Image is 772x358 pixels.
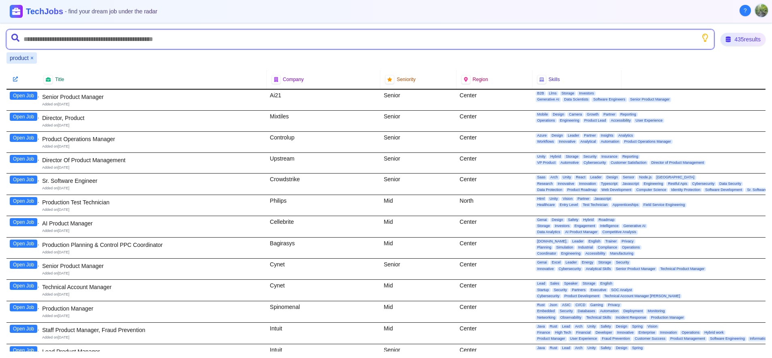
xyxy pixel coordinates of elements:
[65,8,157,15] span: - find your dream job under the radar
[536,197,547,201] span: Html
[570,288,587,292] span: Partners
[55,76,64,83] span: Title
[609,161,648,165] span: Customer Satisfaction
[703,188,744,192] span: Software Development
[536,281,547,286] span: Lead
[592,97,627,102] span: Software Engineers
[267,90,381,110] div: Ai21
[614,267,657,271] span: Senior Product Manager
[589,175,603,180] span: Leader
[600,188,633,192] span: Web Development
[552,288,569,292] span: Security
[42,165,264,170] div: Added on [DATE]
[457,301,532,322] div: Center
[558,118,581,123] span: Engineering
[573,346,584,350] span: Arch
[598,281,614,286] span: English
[582,154,598,159] span: Security
[267,301,381,322] div: Spinomenal
[566,133,581,138] span: Leader
[457,238,532,259] div: Center
[642,203,687,207] span: Field Service Engineering
[536,188,564,192] span: Data Protection
[549,281,561,286] span: Sales
[594,330,614,335] span: Developer
[42,271,264,276] div: Added on [DATE]
[536,97,561,102] span: Generative AI
[573,324,584,329] span: Arch
[599,133,615,138] span: Insights
[633,337,667,341] span: Customer Success
[10,155,37,163] button: Open Job
[564,154,580,159] span: Storage
[536,203,557,207] span: Healthcare
[457,174,532,195] div: Center
[559,315,583,320] span: Observability
[561,197,574,201] span: Vision
[637,330,657,335] span: Enterprise
[42,144,264,149] div: Added on [DATE]
[564,260,579,265] span: Leader
[642,182,665,186] span: Engineering
[560,346,572,350] span: Lead
[575,330,592,335] span: Financial
[536,91,546,96] span: B2B
[564,230,599,234] span: AI Product Manager
[557,139,577,144] span: Innovative
[649,315,685,320] span: Production Manager
[740,5,751,16] button: About Techjobs
[10,261,37,269] button: Open Job
[708,337,746,341] span: Software Engineering
[536,303,547,307] span: Rust
[614,324,629,329] span: Design
[536,330,552,335] span: Finance
[536,315,557,320] span: Networking
[42,262,264,270] div: Senior Product Manager
[559,161,580,165] span: Automotive
[536,260,549,265] span: Genai
[42,283,264,291] div: Technical Account Manager
[283,76,304,83] span: Company
[267,195,381,216] div: Philips
[630,324,644,329] span: Spring
[589,303,605,307] span: Gaming
[622,139,673,144] span: Product Operations Manager
[617,133,635,138] span: Analytics
[620,245,641,250] span: Operations
[581,203,609,207] span: Test Technician
[42,304,264,313] div: Production Manager
[622,224,647,228] span: Generative AI
[536,309,557,313] span: Embedded
[42,114,264,122] div: Director, Product
[549,175,560,180] span: Arch
[10,240,37,248] button: Open Job
[549,154,562,159] span: Hybrid
[556,182,576,186] span: Innovative
[550,218,565,222] span: Design
[599,324,613,329] span: Safety
[630,346,644,350] span: Spring
[587,239,602,244] span: English
[42,198,264,206] div: Production Test Technician
[646,309,666,313] span: Monitoring
[42,123,264,128] div: Added on [DATE]
[536,267,555,271] span: Innovative
[721,33,766,46] div: 435 results
[550,260,562,265] span: Excel
[42,135,264,143] div: Product Operations Manager
[42,186,264,191] div: Added on [DATE]
[755,4,768,17] img: User avatar
[558,203,579,207] span: Entry Level
[267,153,381,174] div: Upstream
[586,346,598,350] span: Unity
[560,251,582,256] span: Engineering
[658,330,679,335] span: Innovation
[42,177,264,185] div: Sr. Software Engineer
[579,139,598,144] span: Analytical
[604,239,618,244] span: Trainer
[601,230,638,234] span: Competitive Analysis
[548,346,559,350] span: Rust
[380,323,456,344] div: Mid
[577,182,598,186] span: Innovation
[605,175,620,180] span: Design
